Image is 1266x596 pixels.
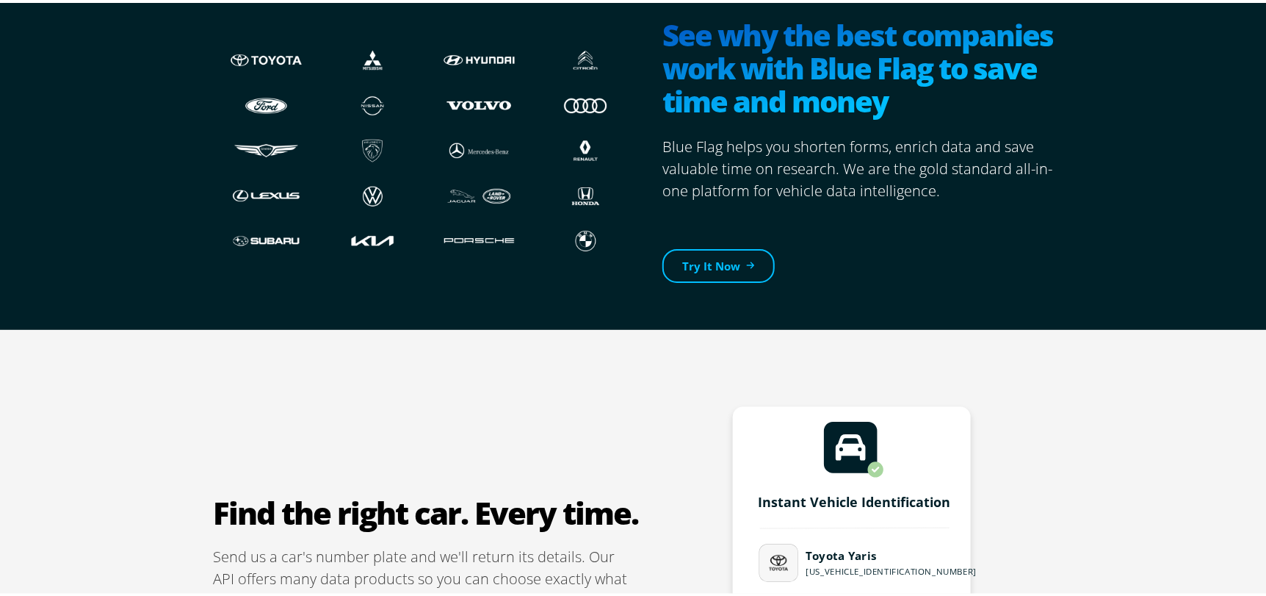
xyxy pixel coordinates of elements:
[441,224,518,252] img: Porshce logo
[334,134,411,162] img: Peugeot logo
[228,43,305,71] img: Toyota logo
[334,88,411,116] img: Nissan logo
[547,179,624,207] img: Honda logo
[441,179,518,207] img: JLR logo
[547,134,624,162] img: Renault logo
[662,133,1065,199] p: Blue Flag helps you shorten forms, enrich data and save valuable time on research. We are the gol...
[806,546,878,561] tspan: Toyota Yaris
[547,224,624,252] img: BMW logo
[228,224,305,252] img: Subaru logo
[213,492,639,528] h2: Find the right car. Every time.
[662,15,1065,118] h2: See why the best companies work with Blue Flag to save time and money
[228,179,305,207] img: Lexus logo
[228,88,305,116] img: Ford logo
[662,246,775,281] a: Try It Now
[334,43,411,71] img: Mistubishi logo
[547,88,624,116] img: Audi logo
[228,134,305,162] img: Genesis logo
[334,224,411,252] img: Kia logo
[441,134,518,162] img: Mercedes logo
[334,179,411,207] img: Volkswagen logo
[806,564,977,575] tspan: [US_VEHICLE_IDENTIFICATION_NUMBER]
[547,43,624,71] img: Citroen logo
[441,88,518,116] img: Volvo logo
[441,43,518,71] img: Hyundai logo
[758,491,950,509] tspan: Instant Vehicle Identification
